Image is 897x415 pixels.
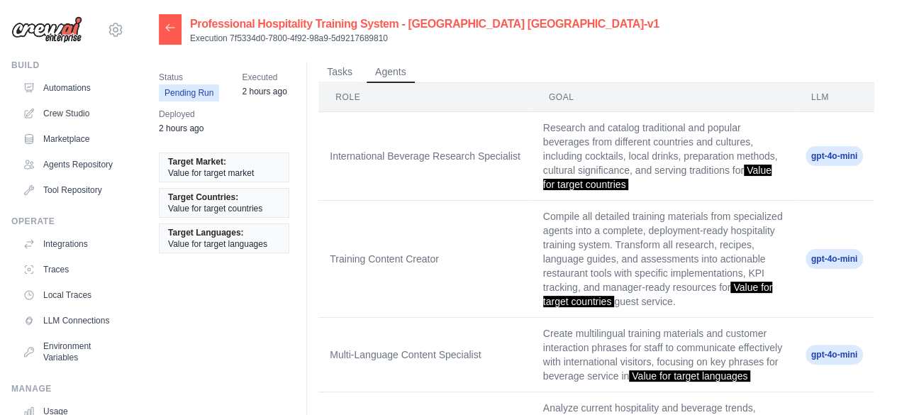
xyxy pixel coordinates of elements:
td: Compile all detailed training materials from specialized agents into a complete, deployment-ready... [532,201,794,318]
a: Automations [17,77,124,99]
span: Value for target countries [168,203,262,214]
a: Environment Variables [17,335,124,369]
span: Value for target languages [168,238,267,250]
span: Target Languages: [168,227,243,238]
a: Tool Repository [17,179,124,201]
span: Executed [242,70,286,84]
time: September 19, 2025 at 17:57 AST [242,87,286,96]
a: Crew Studio [17,102,124,125]
span: gpt-4o-mini [806,249,863,269]
span: gpt-4o-mini [806,146,863,166]
span: Deployed [159,107,204,121]
p: Execution 7f5334d0-7800-4f92-98a9-5d9217689810 [190,33,659,44]
div: Operate [11,216,124,227]
th: LLM [794,83,874,112]
span: Value for target languages [629,370,750,382]
a: Integrations [17,233,124,255]
td: Training Content Creator [318,201,532,318]
td: International Beverage Research Specialist [318,112,532,201]
div: Manage [11,383,124,394]
a: Traces [17,258,124,281]
span: Pending Run [159,84,219,101]
iframe: Chat Widget [826,347,897,415]
button: Agents [367,62,415,83]
span: Target Market: [168,156,226,167]
span: Target Countries: [168,192,238,203]
img: Logo [11,16,82,43]
span: Value for target market [168,167,254,179]
td: Multi-Language Content Specialist [318,318,532,392]
td: Create multilingual training materials and customer interaction phrases for staff to communicate ... [532,318,794,392]
time: September 19, 2025 at 17:46 AST [159,123,204,133]
th: Goal [532,83,794,112]
h2: Professional Hospitality Training System - [GEOGRAPHIC_DATA] [GEOGRAPHIC_DATA]-v1 [190,16,659,33]
div: Build [11,60,124,71]
a: Agents Repository [17,153,124,176]
td: Research and catalog traditional and popular beverages from different countries and cultures, inc... [532,112,794,201]
a: Marketplace [17,128,124,150]
th: Role [318,83,532,112]
a: Local Traces [17,284,124,306]
a: LLM Connections [17,309,124,332]
span: Value for target countries [543,165,771,190]
span: gpt-4o-mini [806,345,863,365]
span: Status [159,70,219,84]
button: Tasks [318,62,361,83]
